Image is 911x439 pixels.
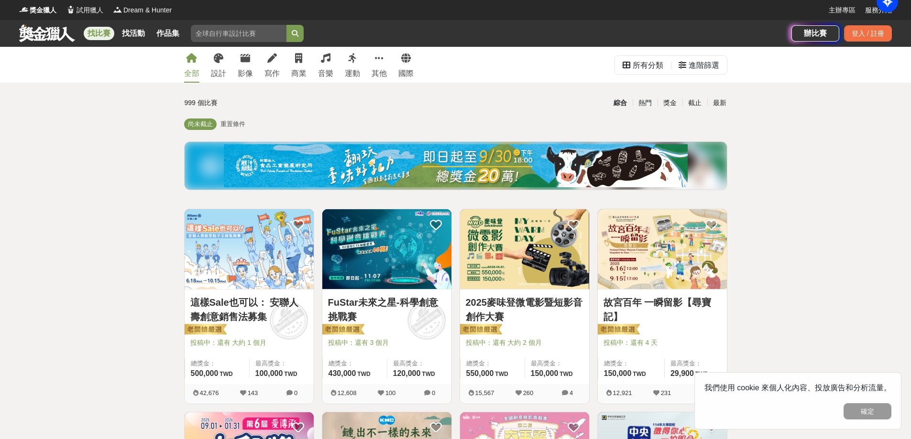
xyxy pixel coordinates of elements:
[466,295,583,324] a: 2025麥味登微電影暨短影音創作大賽
[255,369,283,377] span: 100,000
[188,120,213,128] span: 尚未截止
[613,389,632,396] span: 12,921
[291,68,307,79] div: 商業
[328,338,446,348] span: 投稿中：還有 3 個月
[658,95,682,111] div: 獎金
[393,369,421,377] span: 120,000
[598,209,727,289] img: Cover Image
[191,369,219,377] span: 500,000
[345,47,360,83] a: 運動
[695,371,708,377] span: TWD
[393,359,446,368] span: 最高獎金：
[458,323,502,337] img: 老闆娘嚴選
[238,68,253,79] div: 影像
[84,27,114,40] a: 找比賽
[318,68,333,79] div: 音樂
[570,389,573,396] span: 4
[495,371,508,377] span: TWD
[322,209,451,289] a: Cover Image
[633,371,646,377] span: TWD
[596,323,640,337] img: 老闆娘嚴選
[372,47,387,83] a: 其他
[357,371,370,377] span: TWD
[865,5,892,15] a: 服務介紹
[211,47,226,83] a: 設計
[322,209,451,289] img: Cover Image
[560,371,572,377] span: TWD
[224,144,688,187] img: ea6d37ea-8c75-4c97-b408-685919e50f13.jpg
[184,68,199,79] div: 全部
[66,5,76,14] img: Logo
[123,5,172,15] span: Dream & Hunter
[328,295,446,324] a: FuStar未來之星-科學創意挑戰賽
[704,384,891,392] span: 我們使用 cookie 來個人化內容、投放廣告和分析流量。
[318,47,333,83] a: 音樂
[475,389,494,396] span: 15,567
[19,5,29,14] img: Logo
[385,389,396,396] span: 100
[682,95,707,111] div: 截止
[294,389,297,396] span: 0
[211,68,226,79] div: 設計
[30,5,56,15] span: 獎金獵人
[19,5,56,15] a: Logo獎金獵人
[320,323,364,337] img: 老闆娘嚴選
[604,359,659,368] span: 總獎金：
[523,389,534,396] span: 260
[531,359,583,368] span: 最高獎金：
[190,338,308,348] span: 投稿中：還有 大約 1 個月
[220,120,245,128] span: 重置條件
[200,389,219,396] span: 42,676
[238,47,253,83] a: 影像
[466,359,519,368] span: 總獎金：
[422,371,435,377] span: TWD
[432,389,435,396] span: 0
[264,47,280,83] a: 寫作
[633,56,663,75] div: 所有分類
[598,209,727,289] a: Cover Image
[183,323,227,337] img: 老闆娘嚴選
[707,95,732,111] div: 最新
[372,68,387,79] div: 其他
[113,5,172,15] a: LogoDream & Hunter
[604,369,632,377] span: 150,000
[264,68,280,79] div: 寫作
[329,369,356,377] span: 430,000
[184,47,199,83] a: 全部
[460,209,589,289] img: Cover Image
[531,369,559,377] span: 150,000
[220,371,232,377] span: TWD
[345,68,360,79] div: 運動
[466,338,583,348] span: 投稿中：還有 大約 2 個月
[291,47,307,83] a: 商業
[604,295,721,324] a: 故宮百年 一瞬留影【尋寶記】
[338,389,357,396] span: 12,608
[329,359,381,368] span: 總獎金：
[829,5,856,15] a: 主辦專區
[118,27,149,40] a: 找活動
[185,95,365,111] div: 999 個比賽
[153,27,183,40] a: 作品集
[66,5,103,15] a: Logo試用獵人
[689,56,719,75] div: 進階篩選
[398,68,414,79] div: 國際
[791,25,839,42] a: 辦比賽
[466,369,494,377] span: 550,000
[284,371,297,377] span: TWD
[191,359,243,368] span: 總獎金：
[185,209,314,289] a: Cover Image
[608,95,633,111] div: 綜合
[255,359,308,368] span: 最高獎金：
[185,209,314,289] img: Cover Image
[844,25,892,42] div: 登入 / 註冊
[661,389,671,396] span: 231
[398,47,414,83] a: 國際
[191,25,286,42] input: 全球自行車設計比賽
[77,5,103,15] span: 試用獵人
[113,5,122,14] img: Logo
[670,369,694,377] span: 29,900
[190,295,308,324] a: 這樣Sale也可以： 安聯人壽創意銷售法募集
[248,389,258,396] span: 143
[460,209,589,289] a: Cover Image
